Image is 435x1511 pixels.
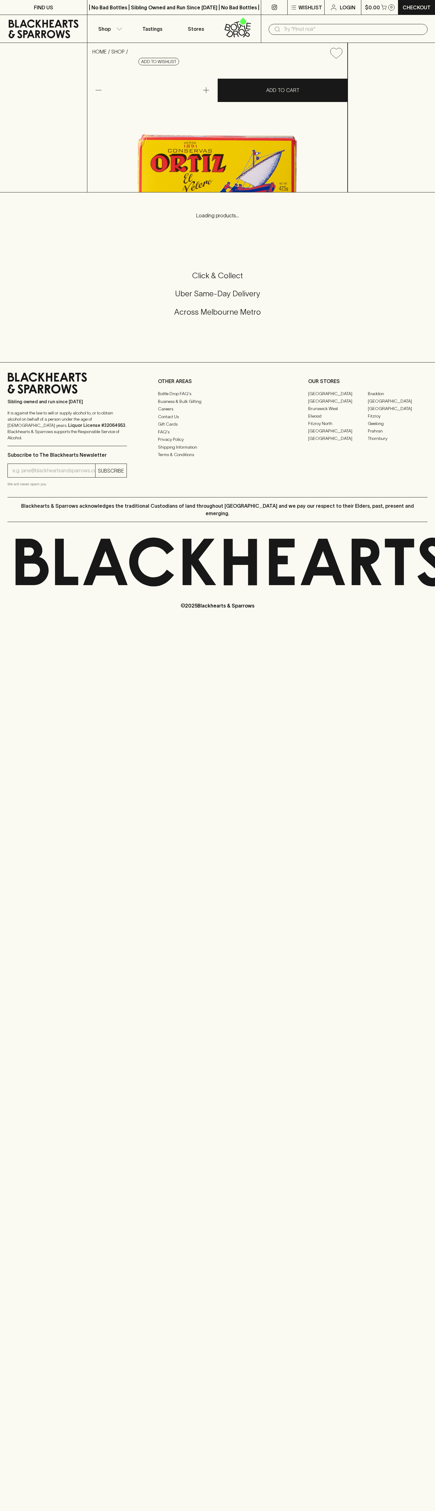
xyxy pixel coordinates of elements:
[7,270,428,281] h5: Click & Collect
[34,4,53,11] p: FIND US
[7,451,127,459] p: Subscribe to The Blackhearts Newsletter
[328,45,345,61] button: Add to wishlist
[368,390,428,397] a: Braddon
[218,79,348,102] button: ADD TO CART
[284,24,423,34] input: Try "Pinot noir"
[308,412,368,420] a: Elwood
[7,307,428,317] h5: Across Melbourne Metro
[308,405,368,412] a: Brunswick West
[308,435,368,442] a: [GEOGRAPHIC_DATA]
[7,399,127,405] p: Sibling owned and run since [DATE]
[308,390,368,397] a: [GEOGRAPHIC_DATA]
[298,4,322,11] p: Wishlist
[368,412,428,420] a: Fitzroy
[158,398,277,405] a: Business & Bulk Gifting
[98,25,111,33] p: Shop
[368,405,428,412] a: [GEOGRAPHIC_DATA]
[98,467,124,474] p: SUBSCRIBE
[158,443,277,451] a: Shipping Information
[368,435,428,442] a: Thornbury
[7,410,127,441] p: It is against the law to sell or supply alcohol to, or to obtain alcohol on behalf of a person un...
[266,86,299,94] p: ADD TO CART
[403,4,431,11] p: Checkout
[7,481,127,487] p: We will never spam you
[95,464,127,477] button: SUBSCRIBE
[111,49,125,54] a: SHOP
[131,15,174,43] a: Tastings
[12,502,423,517] p: Blackhearts & Sparrows acknowledges the traditional Custodians of land throughout [GEOGRAPHIC_DAT...
[174,15,218,43] a: Stores
[158,451,277,459] a: Terms & Conditions
[308,397,368,405] a: [GEOGRAPHIC_DATA]
[158,377,277,385] p: OTHER AREAS
[158,405,277,413] a: Careers
[368,397,428,405] a: [GEOGRAPHIC_DATA]
[368,427,428,435] a: Prahran
[87,15,131,43] button: Shop
[158,436,277,443] a: Privacy Policy
[7,246,428,350] div: Call to action block
[308,420,368,427] a: Fitzroy North
[7,289,428,299] h5: Uber Same-Day Delivery
[188,25,204,33] p: Stores
[138,58,179,65] button: Add to wishlist
[158,421,277,428] a: Gift Cards
[308,427,368,435] a: [GEOGRAPHIC_DATA]
[158,428,277,436] a: FAQ's
[368,420,428,427] a: Geelong
[308,377,428,385] p: OUR STORES
[142,25,162,33] p: Tastings
[6,212,429,219] p: Loading products...
[390,6,393,9] p: 0
[365,4,380,11] p: $0.00
[158,413,277,420] a: Contact Us
[87,64,347,192] img: 43825.png
[68,423,125,428] strong: Liquor License #32064953
[158,390,277,398] a: Bottle Drop FAQ's
[12,466,95,476] input: e.g. jane@blackheartsandsparrows.com.au
[340,4,355,11] p: Login
[92,49,107,54] a: HOME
